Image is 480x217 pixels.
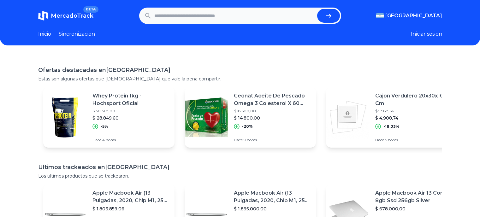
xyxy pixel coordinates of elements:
[375,138,452,143] p: Hace 5 horas
[83,6,98,13] span: BETA
[43,87,175,148] a: Featured imageWhey Protein 1kg - Hochsport Oficial$ 30.368,00$ 28.849,60-5%Hace 4 horas
[234,115,311,121] p: $ 14.800,00
[101,124,108,129] p: -5%
[92,138,169,143] p: Hace 4 horas
[92,108,169,114] p: $ 30.368,00
[38,30,51,38] a: Inicio
[38,11,93,21] a: MercadoTrackBETA
[92,92,169,107] p: Whey Protein 1kg - Hochsport Oficial
[375,189,452,204] p: Apple Macbook Air 13 Core I5 8gb Ssd 256gb Silver
[326,87,457,148] a: Featured imageCajon Verdulero 20x30x10 Cm$ 5.988,66$ 4.908,74-18,03%Hace 5 horas
[383,124,400,129] p: -18,03%
[385,12,442,20] span: [GEOGRAPHIC_DATA]
[185,95,229,139] img: Featured image
[43,95,87,139] img: Featured image
[242,124,253,129] p: -20%
[326,95,370,139] img: Featured image
[375,115,452,121] p: $ 4.908,74
[376,13,384,18] img: Argentina
[375,206,452,212] p: $ 678.000,00
[234,189,311,204] p: Apple Macbook Air (13 Pulgadas, 2020, Chip M1, 256 Gb De Ssd, 8 Gb De Ram) - Plata
[234,92,311,107] p: Geonat Aceite De Pescado Omega 3 Colesterol X 60 Cápsulas Sabor No
[234,206,311,212] p: $ 1.895.000,00
[38,11,48,21] img: MercadoTrack
[92,115,169,121] p: $ 28.849,60
[38,66,442,74] h1: Ofertas destacadas en [GEOGRAPHIC_DATA]
[376,12,442,20] button: [GEOGRAPHIC_DATA]
[234,138,311,143] p: Hace 9 horas
[38,163,442,172] h1: Ultimos trackeados en [GEOGRAPHIC_DATA]
[92,206,169,212] p: $ 1.803.859,06
[375,92,452,107] p: Cajon Verdulero 20x30x10 Cm
[375,108,452,114] p: $ 5.988,66
[92,189,169,204] p: Apple Macbook Air (13 Pulgadas, 2020, Chip M1, 256 Gb De Ssd, 8 Gb De Ram) - Plata
[59,30,95,38] a: Sincronizacion
[234,108,311,114] p: $ 18.500,00
[38,76,442,82] p: Estas son algunas ofertas que [DEMOGRAPHIC_DATA] que vale la pena compartir.
[51,12,93,19] span: MercadoTrack
[185,87,316,148] a: Featured imageGeonat Aceite De Pescado Omega 3 Colesterol X 60 Cápsulas Sabor No$ 18.500,00$ 14.8...
[38,173,442,179] p: Los ultimos productos que se trackearon.
[411,30,442,38] button: Iniciar sesion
